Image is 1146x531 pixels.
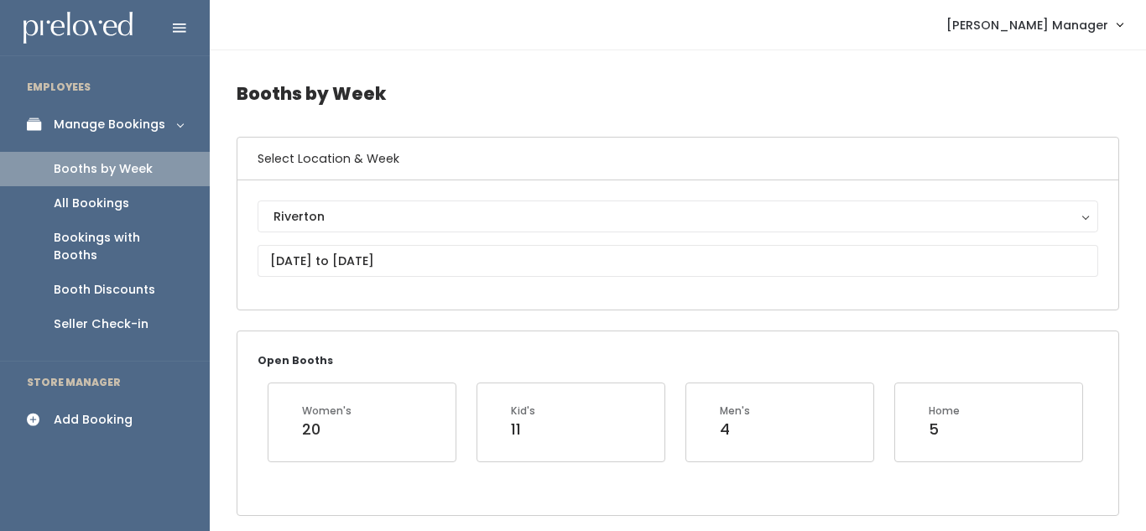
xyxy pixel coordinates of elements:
div: Add Booking [54,411,133,429]
input: September 6 - September 12, 2025 [258,245,1098,277]
h4: Booths by Week [237,70,1119,117]
div: Riverton [273,207,1082,226]
div: Booths by Week [54,160,153,178]
div: Bookings with Booths [54,229,183,264]
img: preloved logo [23,12,133,44]
div: Seller Check-in [54,315,148,333]
div: Men's [720,403,750,419]
a: [PERSON_NAME] Manager [930,7,1139,43]
div: Women's [302,403,352,419]
div: Manage Bookings [54,116,165,133]
div: 5 [929,419,960,440]
small: Open Booths [258,353,333,367]
div: 20 [302,419,352,440]
h6: Select Location & Week [237,138,1118,180]
div: 4 [720,419,750,440]
div: Booth Discounts [54,281,155,299]
div: Home [929,403,960,419]
button: Riverton [258,200,1098,232]
span: [PERSON_NAME] Manager [946,16,1108,34]
div: 11 [511,419,535,440]
div: Kid's [511,403,535,419]
div: All Bookings [54,195,129,212]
